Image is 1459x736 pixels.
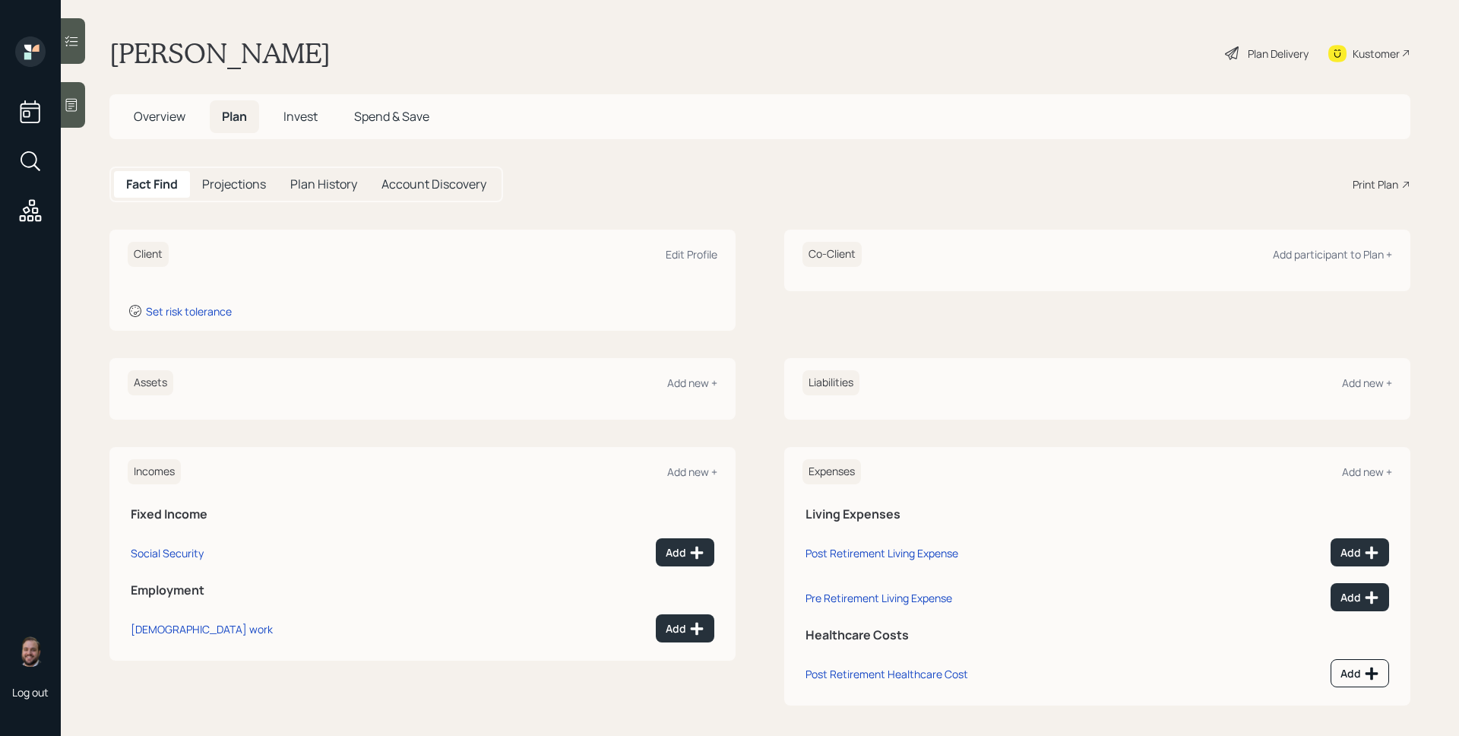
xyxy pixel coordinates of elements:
div: Add participant to Plan + [1273,247,1392,262]
div: Add [1340,590,1379,605]
button: Add [1331,659,1389,687]
h6: Client [128,242,169,267]
h5: Living Expenses [805,507,1389,522]
button: Add [1331,538,1389,566]
button: Add [1331,583,1389,611]
div: Add new + [1342,376,1392,390]
h5: Fact Find [126,177,178,192]
div: Add new + [667,465,717,479]
div: Print Plan [1353,176,1398,192]
span: Plan [222,108,247,125]
h5: Fixed Income [131,507,714,522]
div: Add [1340,545,1379,560]
span: Spend & Save [354,108,429,125]
button: Add [656,614,714,642]
span: Overview [134,108,185,125]
h5: Healthcare Costs [805,628,1389,642]
img: james-distasi-headshot.png [15,636,46,667]
div: Kustomer [1353,46,1400,62]
h6: Co-Client [802,242,862,267]
h5: Employment [131,583,714,598]
h1: [PERSON_NAME] [109,36,331,70]
h5: Plan History [290,177,357,192]
div: Social Security [131,546,204,560]
div: Add [1340,666,1379,681]
div: Add new + [1342,465,1392,479]
h5: Account Discovery [381,177,486,192]
div: Post Retirement Healthcare Cost [805,667,968,681]
h6: Incomes [128,459,181,484]
div: Log out [12,685,49,700]
div: Plan Delivery [1248,46,1309,62]
div: Add [666,545,704,560]
h6: Liabilities [802,370,859,395]
h6: Expenses [802,459,861,484]
div: [DEMOGRAPHIC_DATA] work [131,622,273,636]
h6: Assets [128,370,173,395]
h5: Projections [202,177,266,192]
span: Invest [283,108,318,125]
div: Add [666,621,704,636]
div: Set risk tolerance [146,304,232,319]
div: Add new + [667,376,717,390]
div: Post Retirement Living Expense [805,546,958,560]
div: Edit Profile [666,247,717,262]
button: Add [656,538,714,566]
div: Pre Retirement Living Expense [805,591,952,605]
